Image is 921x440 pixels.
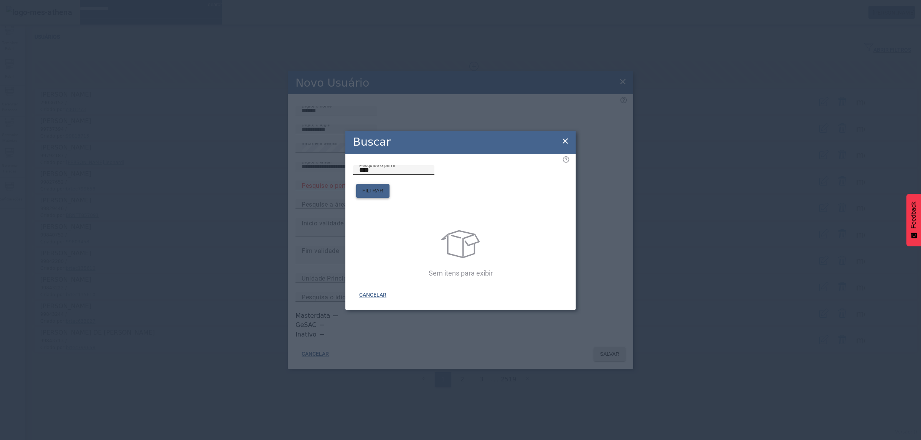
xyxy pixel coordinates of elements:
h2: Buscar [353,134,391,150]
span: FILTRAR [362,187,383,195]
mat-label: Pesquise o perfil [359,162,395,167]
button: CANCELAR [353,288,393,302]
span: Feedback [910,202,917,228]
button: Feedback - Mostrar pesquisa [906,194,921,246]
span: CANCELAR [359,291,386,299]
button: FILTRAR [356,184,390,198]
p: Sem itens para exibir [355,268,566,278]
